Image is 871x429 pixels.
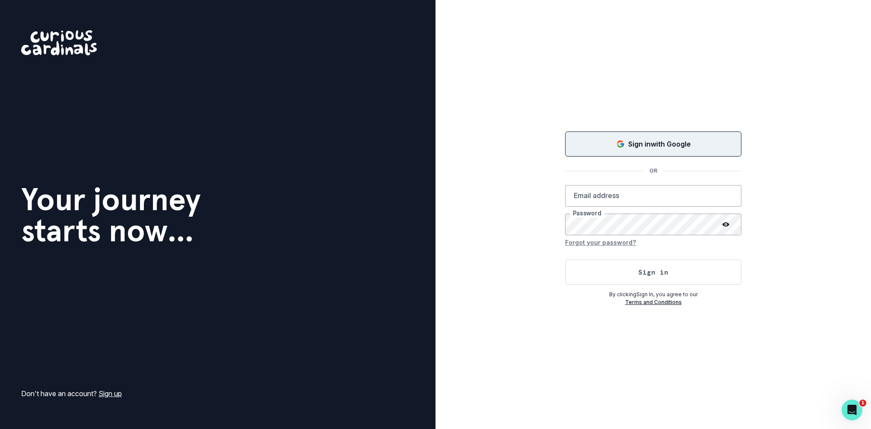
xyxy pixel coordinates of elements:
img: Curious Cardinals Logo [21,30,97,55]
a: Sign up [99,389,122,398]
p: By clicking Sign In , you agree to our [565,291,741,298]
button: Sign in with Google (GSuite) [565,131,741,157]
iframe: Intercom live chat [842,400,862,420]
p: Sign in with Google [628,139,691,149]
button: Sign in [565,259,741,285]
p: OR [644,167,662,175]
h1: Your journey starts now... [21,184,201,246]
a: Terms and Conditions [625,299,682,305]
p: Don't have an account? [21,388,122,399]
button: Forgot your password? [565,235,636,249]
span: 1 [859,400,866,407]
